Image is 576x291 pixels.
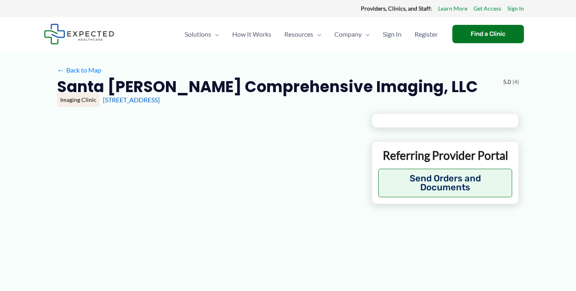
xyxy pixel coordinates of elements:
a: Learn More [438,3,467,14]
a: ResourcesMenu Toggle [278,20,328,48]
span: Menu Toggle [362,20,370,48]
span: Menu Toggle [313,20,321,48]
span: 5.0 [503,77,511,87]
nav: Primary Site Navigation [178,20,444,48]
a: CompanyMenu Toggle [328,20,376,48]
a: Find a Clinic [452,25,524,43]
span: How It Works [232,20,271,48]
a: Get Access [473,3,501,14]
a: SolutionsMenu Toggle [178,20,226,48]
span: Menu Toggle [211,20,219,48]
span: Solutions [185,20,211,48]
p: Referring Provider Portal [378,148,512,163]
span: Register [415,20,438,48]
span: Sign In [383,20,401,48]
a: How It Works [226,20,278,48]
span: (4) [513,77,519,87]
div: Imaging Clinic [57,93,100,107]
a: Sign In [507,3,524,14]
h2: Santa [PERSON_NAME] Comprehensive Imaging, LLC [57,77,478,97]
button: Send Orders and Documents [378,169,512,197]
span: Company [334,20,362,48]
span: ← [57,66,65,74]
img: Expected Healthcare Logo - side, dark font, small [44,24,114,44]
a: Sign In [376,20,408,48]
strong: Providers, Clinics, and Staff: [361,5,432,12]
a: Register [408,20,444,48]
a: ←Back to Map [57,64,101,76]
a: [STREET_ADDRESS] [103,96,160,104]
span: Resources [284,20,313,48]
